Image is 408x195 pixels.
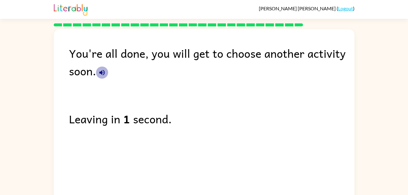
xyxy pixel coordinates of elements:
img: Literably [54,2,87,16]
div: You're all done, you will get to choose another activity soon. [69,44,355,80]
div: ( ) [259,5,355,11]
a: Logout [338,5,353,11]
span: [PERSON_NAME] [PERSON_NAME] [259,5,337,11]
b: 1 [123,110,130,128]
div: Leaving in second. [69,110,355,128]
